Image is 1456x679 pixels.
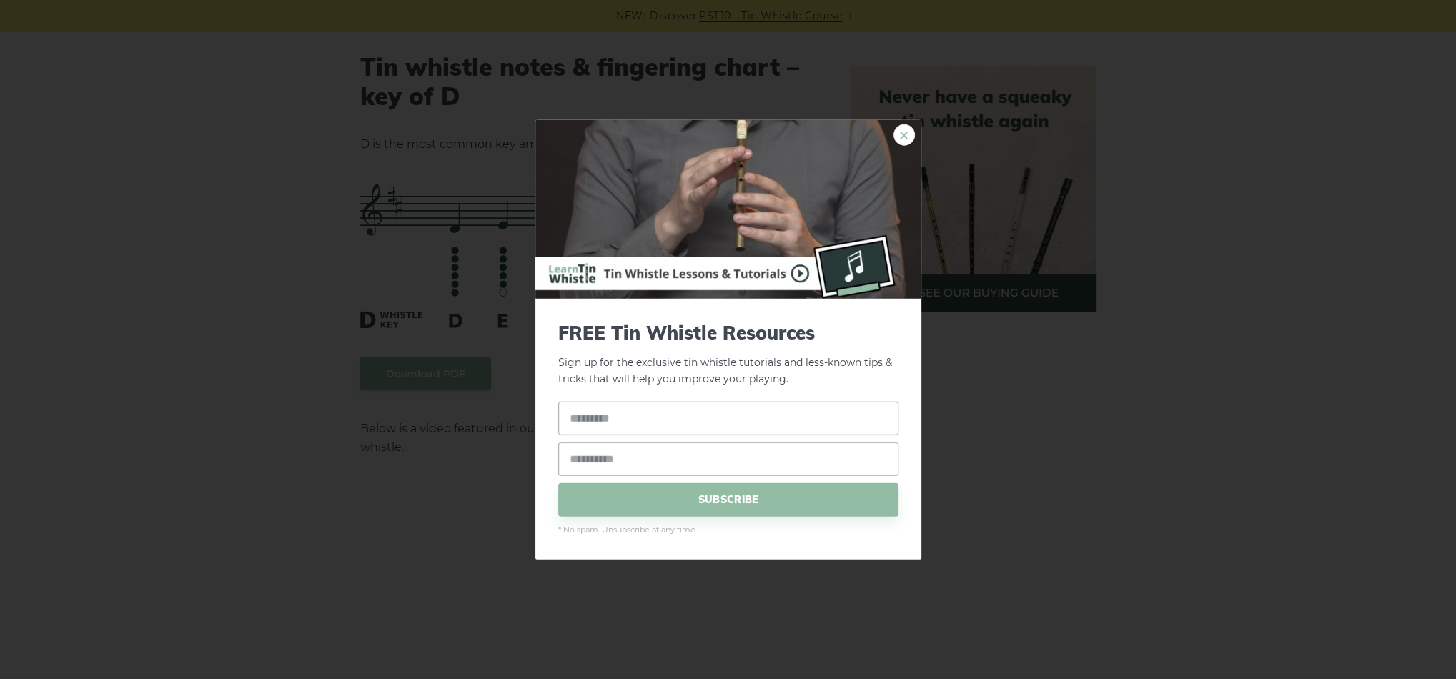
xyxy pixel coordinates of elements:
[535,120,921,299] img: Tin Whistle Buying Guide Preview
[893,124,915,146] a: ×
[558,523,898,536] span: * No spam. Unsubscribe at any time.
[558,322,898,387] p: Sign up for the exclusive tin whistle tutorials and less-known tips & tricks that will help you i...
[558,482,898,516] span: SUBSCRIBE
[558,322,898,344] span: FREE Tin Whistle Resources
